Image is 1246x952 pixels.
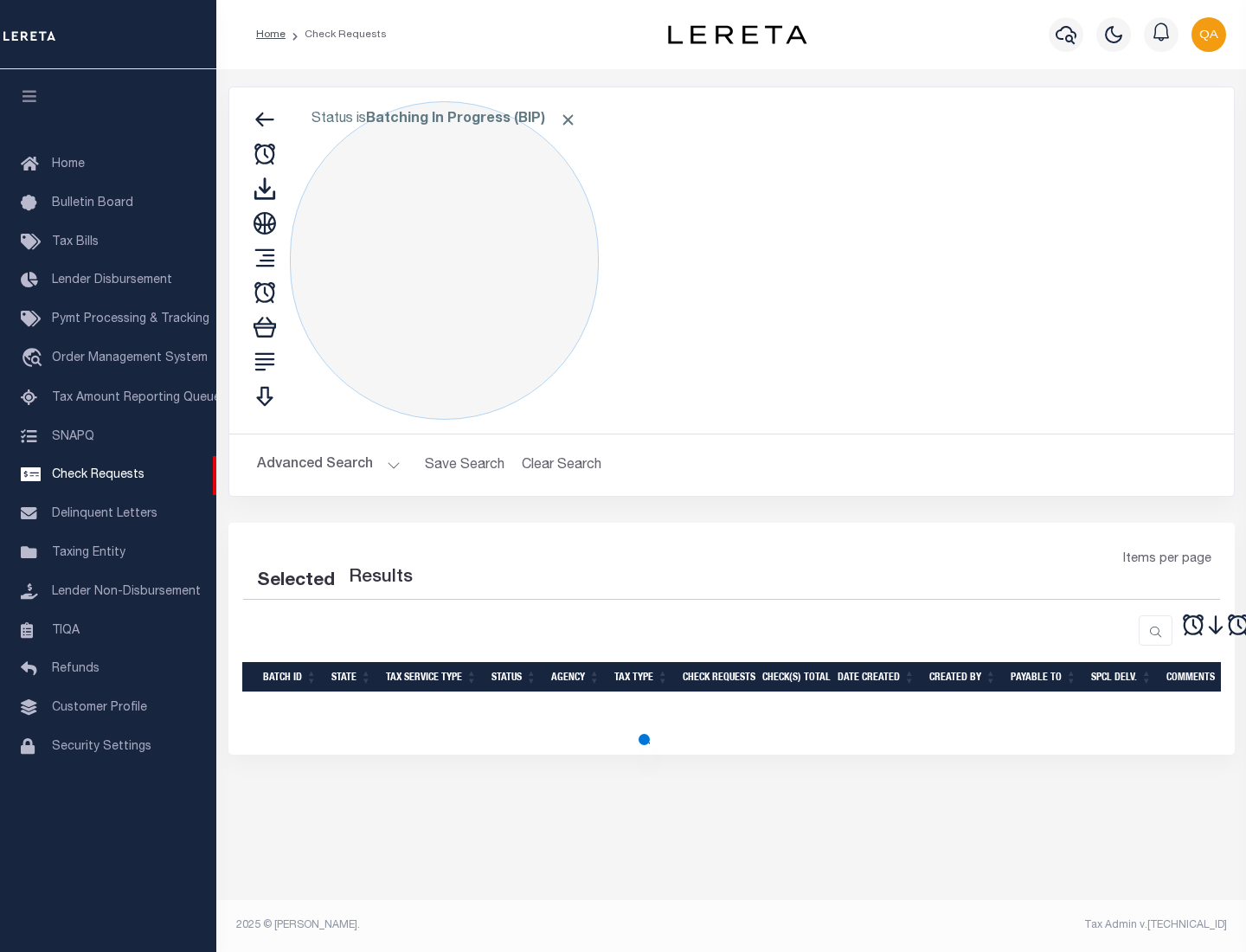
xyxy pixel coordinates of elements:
[379,662,485,692] th: Tax Service Type
[755,662,831,692] th: Check(s) Total
[922,662,1004,692] th: Created By
[52,741,151,753] span: Security Settings
[544,662,607,692] th: Agency
[52,430,94,442] span: SNAPQ
[290,101,599,420] div: Click to Edit
[286,27,387,42] li: Check Requests
[676,662,755,692] th: Check Requests
[52,663,100,675] span: Refunds
[52,469,145,481] span: Check Requests
[21,348,48,370] i: travel_explore
[52,508,157,520] span: Delinquent Letters
[349,564,413,592] label: Results
[831,662,922,692] th: Date Created
[52,197,133,209] span: Bulletin Board
[414,448,515,482] button: Save Search
[256,662,324,692] th: Batch Id
[1084,662,1159,692] th: Spcl Delv.
[1191,17,1226,52] img: svg+xml;base64,PHN2ZyB4bWxucz0iaHR0cDovL3d3dy53My5vcmcvMjAwMC9zdmciIHBvaW50ZXItZXZlbnRzPSJub25lIi...
[744,917,1227,933] div: Tax Admin v.[TECHNICAL_ID]
[1159,662,1237,692] th: Comments
[52,702,147,714] span: Customer Profile
[52,352,208,364] span: Order Management System
[485,662,544,692] th: Status
[1123,550,1211,569] span: Items per page
[366,113,577,126] b: Batching In Progress (BIP)
[52,547,125,559] span: Taxing Entity
[324,662,379,692] th: State
[52,392,221,404] span: Tax Amount Reporting Queue
[52,158,85,170] span: Home
[52,313,209,325] span: Pymt Processing & Tracking
[257,568,335,595] div: Selected
[607,662,676,692] th: Tax Type
[52,236,99,248] span: Tax Bills
[52,274,172,286] span: Lender Disbursement
[256,29,286,40] a: Home
[668,25,806,44] img: logo-dark.svg
[559,111,577,129] span: Click to Remove
[515,448,609,482] button: Clear Search
[223,917,732,933] div: 2025 © [PERSON_NAME].
[52,586,201,598] span: Lender Non-Disbursement
[1004,662,1084,692] th: Payable To
[52,624,80,636] span: TIQA
[257,448,401,482] button: Advanced Search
